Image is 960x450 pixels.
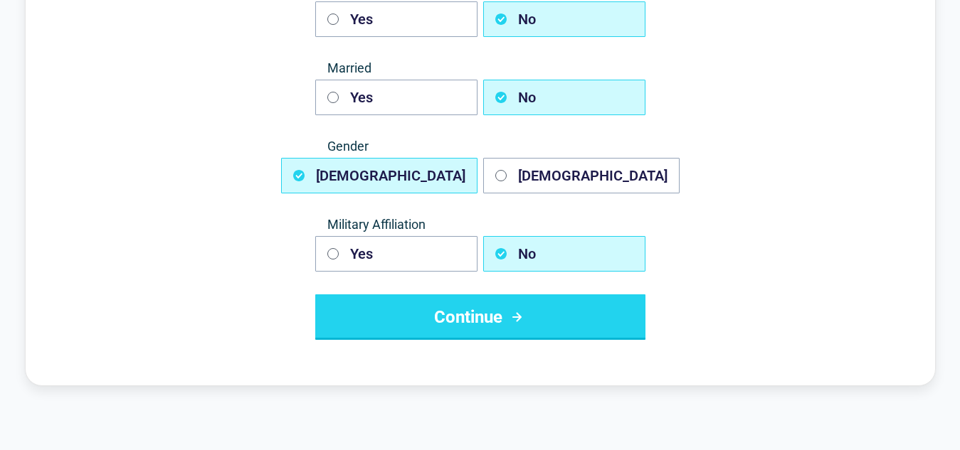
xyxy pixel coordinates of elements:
[315,138,645,155] span: Gender
[483,158,680,193] button: [DEMOGRAPHIC_DATA]
[315,236,478,272] button: Yes
[315,216,645,233] span: Military Affiliation
[315,294,645,340] button: Continue
[315,80,478,115] button: Yes
[281,158,478,193] button: [DEMOGRAPHIC_DATA]
[483,80,645,115] button: No
[315,1,478,37] button: Yes
[483,1,645,37] button: No
[315,60,645,77] span: Married
[483,236,645,272] button: No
